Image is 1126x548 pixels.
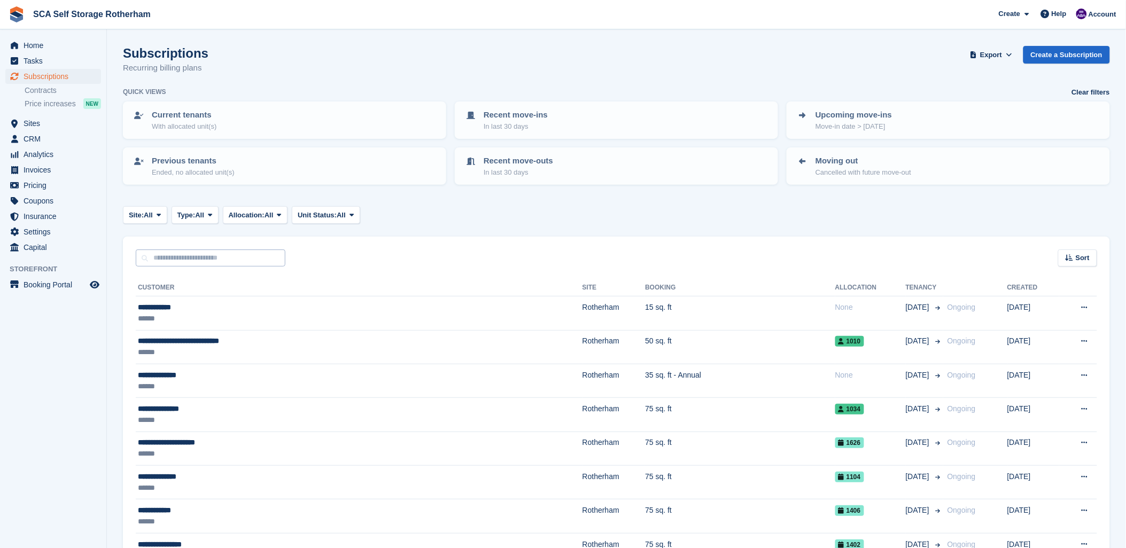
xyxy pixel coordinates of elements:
th: Allocation [835,279,906,296]
a: Upcoming move-ins Move-in date > [DATE] [788,103,1109,138]
th: Site [583,279,646,296]
a: menu [5,209,101,224]
img: stora-icon-8386f47178a22dfd0bd8f6a31ec36ba5ce8667c1dd55bd0f319d3a0aa187defe.svg [9,6,25,22]
td: Rotherham [583,296,646,330]
span: Subscriptions [24,69,88,84]
p: Ended, no allocated unit(s) [152,167,235,178]
a: menu [5,240,101,255]
div: NEW [83,98,101,109]
td: 50 sq. ft [645,330,835,364]
span: Account [1089,9,1116,20]
a: menu [5,277,101,292]
div: None [835,370,906,381]
span: Sort [1076,253,1090,263]
a: Recent move-outs In last 30 days [456,148,777,184]
span: Ongoing [948,404,976,413]
span: Site: [129,210,144,221]
a: Previous tenants Ended, no allocated unit(s) [124,148,445,184]
td: [DATE] [1007,432,1059,465]
span: Ongoing [948,438,976,447]
th: Booking [645,279,835,296]
p: Move-in date > [DATE] [816,121,892,132]
a: menu [5,193,101,208]
a: SCA Self Storage Rotherham [29,5,155,23]
a: Current tenants With allocated unit(s) [124,103,445,138]
td: Rotherham [583,364,646,397]
td: Rotherham [583,398,646,432]
span: [DATE] [906,437,931,448]
td: [DATE] [1007,398,1059,432]
p: Cancelled with future move-out [816,167,911,178]
span: [DATE] [906,403,931,414]
td: 75 sq. ft [645,466,835,499]
p: Current tenants [152,109,216,121]
span: 1104 [835,472,864,482]
span: [DATE] [906,370,931,381]
span: All [195,210,204,221]
span: 1010 [835,336,864,347]
span: Ongoing [948,506,976,514]
span: 1406 [835,505,864,516]
span: Price increases [25,99,76,109]
a: menu [5,69,101,84]
span: All [144,210,153,221]
a: menu [5,53,101,68]
span: [DATE] [906,302,931,313]
td: 15 sq. ft [645,296,835,330]
a: Price increases NEW [25,98,101,109]
span: Settings [24,224,88,239]
span: Ongoing [948,336,976,345]
p: With allocated unit(s) [152,121,216,132]
span: Tasks [24,53,88,68]
span: Create [999,9,1020,19]
td: [DATE] [1007,330,1059,364]
p: In last 30 days [484,167,553,178]
span: Export [980,50,1002,60]
td: [DATE] [1007,466,1059,499]
a: menu [5,224,101,239]
td: [DATE] [1007,296,1059,330]
span: Analytics [24,147,88,162]
td: 75 sq. ft [645,398,835,432]
span: [DATE] [906,471,931,482]
p: Recent move-ins [484,109,548,121]
span: [DATE] [906,505,931,516]
a: menu [5,162,101,177]
button: Allocation: All [223,206,288,224]
a: menu [5,131,101,146]
td: Rotherham [583,330,646,364]
a: menu [5,178,101,193]
div: None [835,302,906,313]
a: Create a Subscription [1023,46,1110,64]
a: Recent move-ins In last 30 days [456,103,777,138]
span: Allocation: [229,210,265,221]
td: [DATE] [1007,499,1059,533]
p: Upcoming move-ins [816,109,892,121]
a: menu [5,38,101,53]
td: [DATE] [1007,364,1059,397]
p: Moving out [816,155,911,167]
span: All [265,210,274,221]
td: Rotherham [583,432,646,465]
span: Coupons [24,193,88,208]
button: Unit Status: All [292,206,360,224]
th: Created [1007,279,1059,296]
p: Previous tenants [152,155,235,167]
a: Preview store [88,278,101,291]
td: 75 sq. ft [645,499,835,533]
a: Clear filters [1071,87,1110,98]
span: Insurance [24,209,88,224]
span: All [337,210,346,221]
span: Storefront [10,264,106,275]
a: menu [5,147,101,162]
span: Sites [24,116,88,131]
span: Unit Status: [298,210,337,221]
span: Ongoing [948,371,976,379]
span: Type: [177,210,196,221]
span: Home [24,38,88,53]
span: Invoices [24,162,88,177]
span: Booking Portal [24,277,88,292]
th: Customer [136,279,583,296]
button: Site: All [123,206,167,224]
a: Contracts [25,85,101,96]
